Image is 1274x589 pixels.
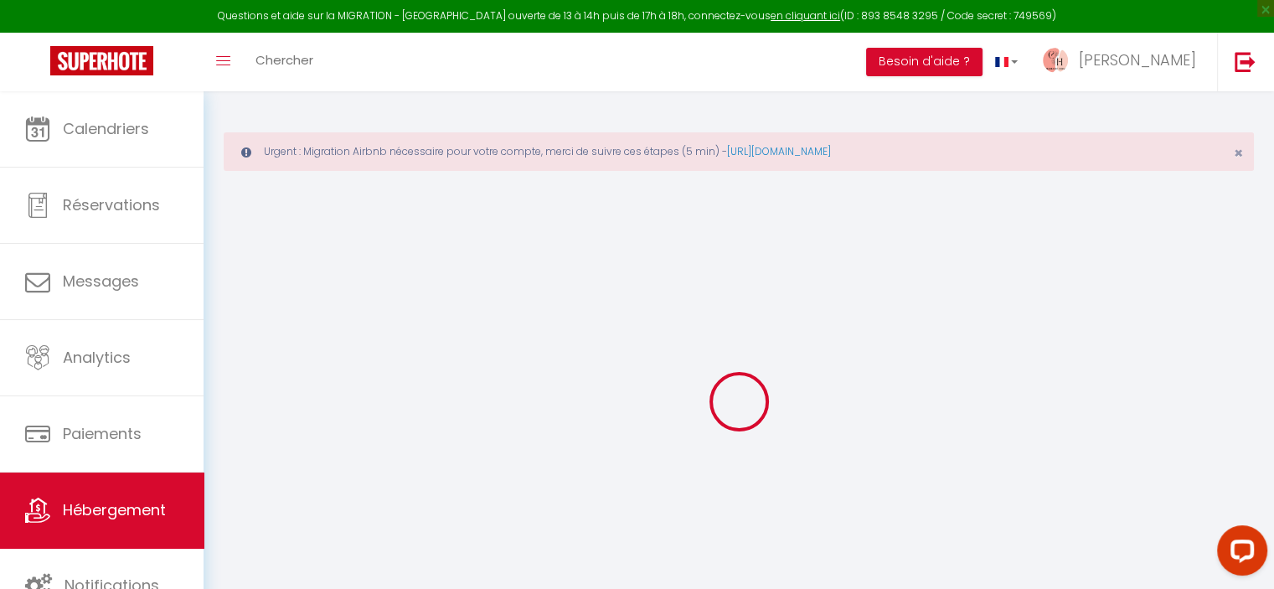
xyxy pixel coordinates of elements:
[255,51,313,69] span: Chercher
[771,8,840,23] a: en cliquant ici
[1204,519,1274,589] iframe: LiveChat chat widget
[1043,48,1068,73] img: ...
[727,144,831,158] a: [URL][DOMAIN_NAME]
[224,132,1254,171] div: Urgent : Migration Airbnb nécessaire pour votre compte, merci de suivre ces étapes (5 min) -
[1234,146,1243,161] button: Close
[63,499,166,520] span: Hébergement
[63,271,139,292] span: Messages
[63,347,131,368] span: Analytics
[63,423,142,444] span: Paiements
[1235,51,1256,72] img: logout
[1234,142,1243,163] span: ×
[63,118,149,139] span: Calendriers
[63,194,160,215] span: Réservations
[866,48,983,76] button: Besoin d'aide ?
[1030,33,1217,91] a: ... [PERSON_NAME]
[243,33,326,91] a: Chercher
[1079,49,1196,70] span: [PERSON_NAME]
[50,46,153,75] img: Super Booking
